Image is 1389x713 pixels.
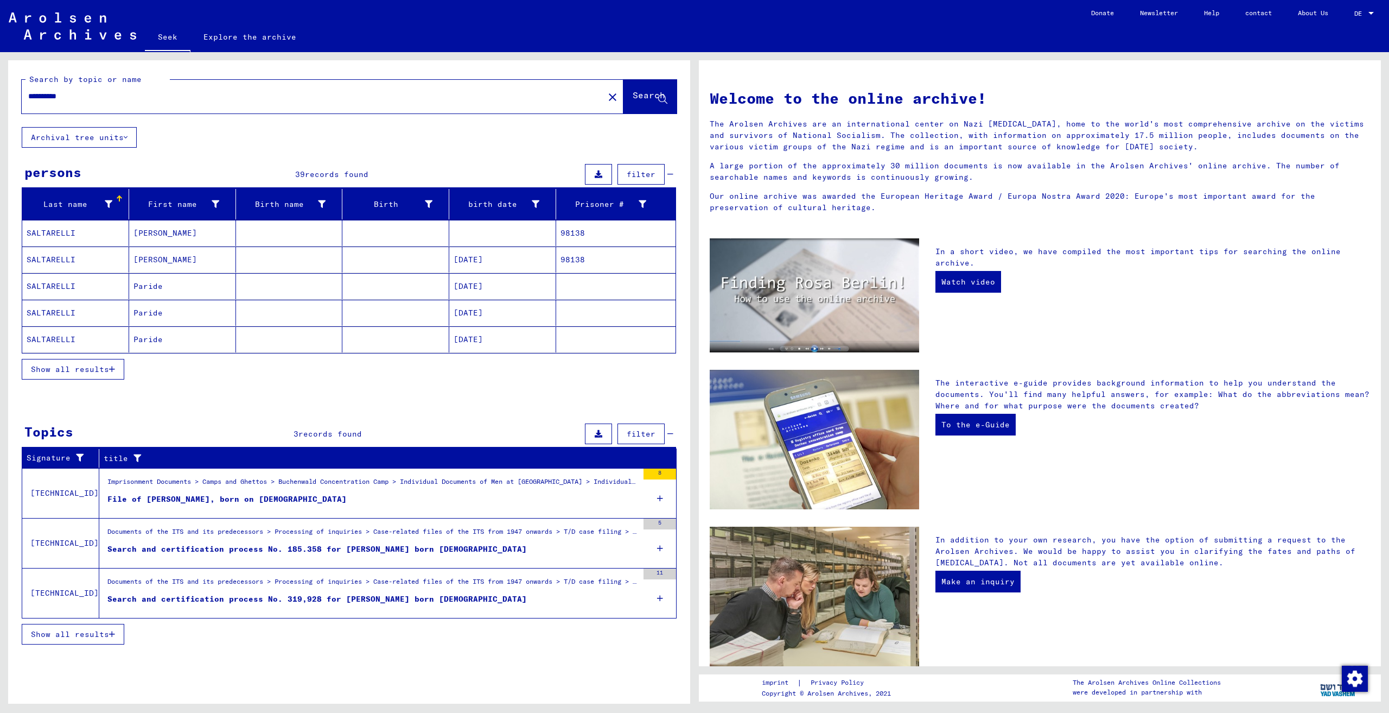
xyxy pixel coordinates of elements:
[298,429,362,439] font: records found
[602,86,623,108] button: Clear
[762,689,891,697] font: Copyright © Arolsen Archives, 2021
[145,24,190,52] a: Seek
[710,527,919,667] img: inquiries.jpg
[1342,666,1368,692] img: Change consent
[802,677,877,689] a: Privacy Policy
[941,277,995,287] font: Watch video
[22,127,137,148] button: Archival tree units
[374,199,398,209] font: Birth
[104,453,128,463] font: title
[107,544,527,554] font: Search and certification process No. 185.358 for [PERSON_NAME] born [DEMOGRAPHIC_DATA]
[27,335,75,344] font: SALTARELLI
[658,519,661,526] font: 5
[347,195,449,213] div: Birth
[935,271,1001,293] a: Watch video
[31,132,124,142] font: Archival tree units
[710,370,919,510] img: eguide.jpg
[294,429,298,439] font: 3
[30,588,99,598] font: [TECHNICAL_ID]
[24,164,81,180] font: persons
[27,453,71,463] font: Signature
[935,535,1355,567] font: In addition to your own research, you have the option of submitting a request to the Arolsen Arch...
[627,429,655,439] font: filter
[1245,9,1272,17] font: contact
[797,678,802,687] font: |
[22,189,129,219] mat-header-cell: Last name
[710,89,986,108] font: Welcome to the online archive!
[133,195,235,213] div: First name
[449,189,556,219] mat-header-cell: birth date
[606,91,619,104] mat-icon: close
[1091,9,1114,17] font: Donate
[935,378,1369,411] font: The interactive e-guide provides background information to help you understand the documents. You...
[633,90,665,100] font: Search
[935,414,1016,436] a: To the e-Guide
[710,238,919,352] img: video.jpg
[560,195,662,213] div: Prisoner #
[104,450,663,467] div: title
[107,527,1207,535] font: Documents of the ITS and its predecessors > Processing of inquiries > Case-related files of the I...
[1354,9,1362,17] font: DE
[129,189,236,219] mat-header-cell: First name
[762,678,788,686] font: imprint
[710,161,1340,182] font: A large portion of the approximately 30 million documents is now available in the Arolsen Archive...
[1318,674,1359,701] img: yv_logo.png
[1140,9,1178,17] font: Newsletter
[190,24,309,50] a: Explore the archive
[27,281,75,291] font: SALTARELLI
[941,577,1015,586] font: Make an inquiry
[30,538,99,548] font: [TECHNICAL_ID]
[9,12,136,40] img: Arolsen_neg.svg
[107,477,1171,485] font: Imprisonment Documents > Camps and Ghettos > Buchenwald Concentration Camp > Individual Documents...
[556,189,676,219] mat-header-cell: Prisoner #
[454,335,483,344] font: [DATE]
[617,424,665,444] button: filter
[203,32,296,42] font: Explore the archive
[627,169,655,179] font: filter
[454,308,483,318] font: [DATE]
[1298,9,1328,17] font: About Us
[31,364,109,374] font: Show all results
[1073,678,1221,686] font: The Arolsen Archives Online Collections
[27,228,75,238] font: SALTARELLI
[31,629,109,639] font: Show all results
[22,359,124,380] button: Show all results
[29,74,142,84] font: Search by topic or name
[454,195,556,213] div: birth date
[935,571,1021,592] a: Make an inquiry
[305,169,368,179] font: records found
[22,624,124,645] button: Show all results
[935,247,1341,268] font: In a short video, we have compiled the most important tips for searching the online archive.
[107,594,527,604] font: Search and certification process No. 319,928 for [PERSON_NAME] born [DEMOGRAPHIC_DATA]
[762,677,797,689] a: imprint
[575,199,624,209] font: Prisoner #
[658,469,661,476] font: 8
[148,199,197,209] font: First name
[255,199,304,209] font: Birth name
[133,281,163,291] font: Paride
[27,255,75,264] font: SALTARELLI
[1204,9,1219,17] font: Help
[158,32,177,42] font: Seek
[133,228,197,238] font: [PERSON_NAME]
[133,255,197,264] font: [PERSON_NAME]
[710,119,1364,152] font: The Arolsen Archives are an international center on Nazi [MEDICAL_DATA], home to the world's most...
[133,335,163,344] font: Paride
[617,164,665,185] button: filter
[27,450,99,467] div: Signature
[560,228,585,238] font: 98138
[30,488,99,498] font: [TECHNICAL_ID]
[342,189,449,219] mat-header-cell: Birth
[43,199,87,209] font: Last name
[27,195,129,213] div: Last name
[623,80,677,113] button: Search
[240,195,342,213] div: Birth name
[107,494,347,504] font: File of [PERSON_NAME], born on [DEMOGRAPHIC_DATA]
[295,169,305,179] font: 39
[657,569,663,576] font: 11
[107,577,1230,585] font: Documents of the ITS and its predecessors > Processing of inquiries > Case-related files of the I...
[454,255,483,264] font: [DATE]
[1073,688,1202,696] font: were developed in partnership with
[468,199,517,209] font: birth date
